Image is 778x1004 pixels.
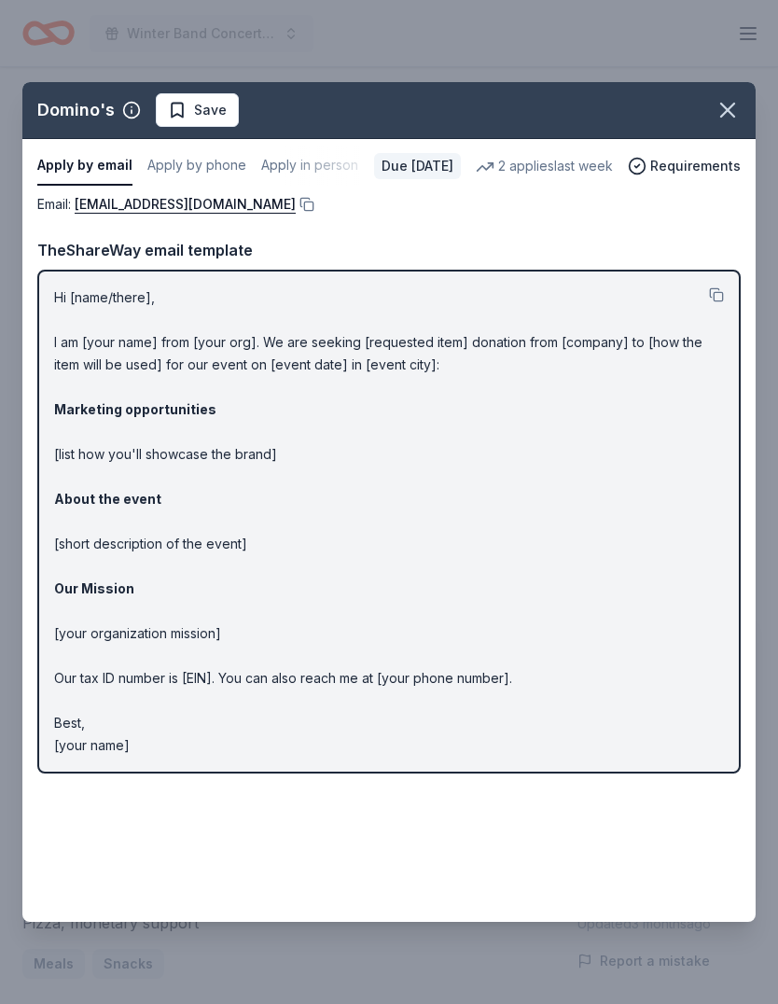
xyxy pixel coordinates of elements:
span: Requirements [650,155,741,177]
span: Save [194,99,227,121]
span: Email : [37,196,296,212]
div: Due [DATE] [374,153,461,179]
strong: Marketing opportunities [54,401,216,417]
button: Apply by email [37,146,132,186]
div: 2 applies last week [476,155,613,177]
button: Apply by phone [147,146,246,186]
strong: Our Mission [54,580,134,596]
a: [EMAIL_ADDRESS][DOMAIN_NAME] [75,193,296,216]
strong: About the event [54,491,161,507]
div: TheShareWay email template [37,238,741,262]
button: Apply in person [261,146,358,186]
div: Domino's [37,95,115,125]
p: Hi [name/there], I am [your name] from [your org]. We are seeking [requested item] donation from ... [54,286,724,757]
button: Save [156,93,239,127]
button: Requirements [628,155,741,177]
